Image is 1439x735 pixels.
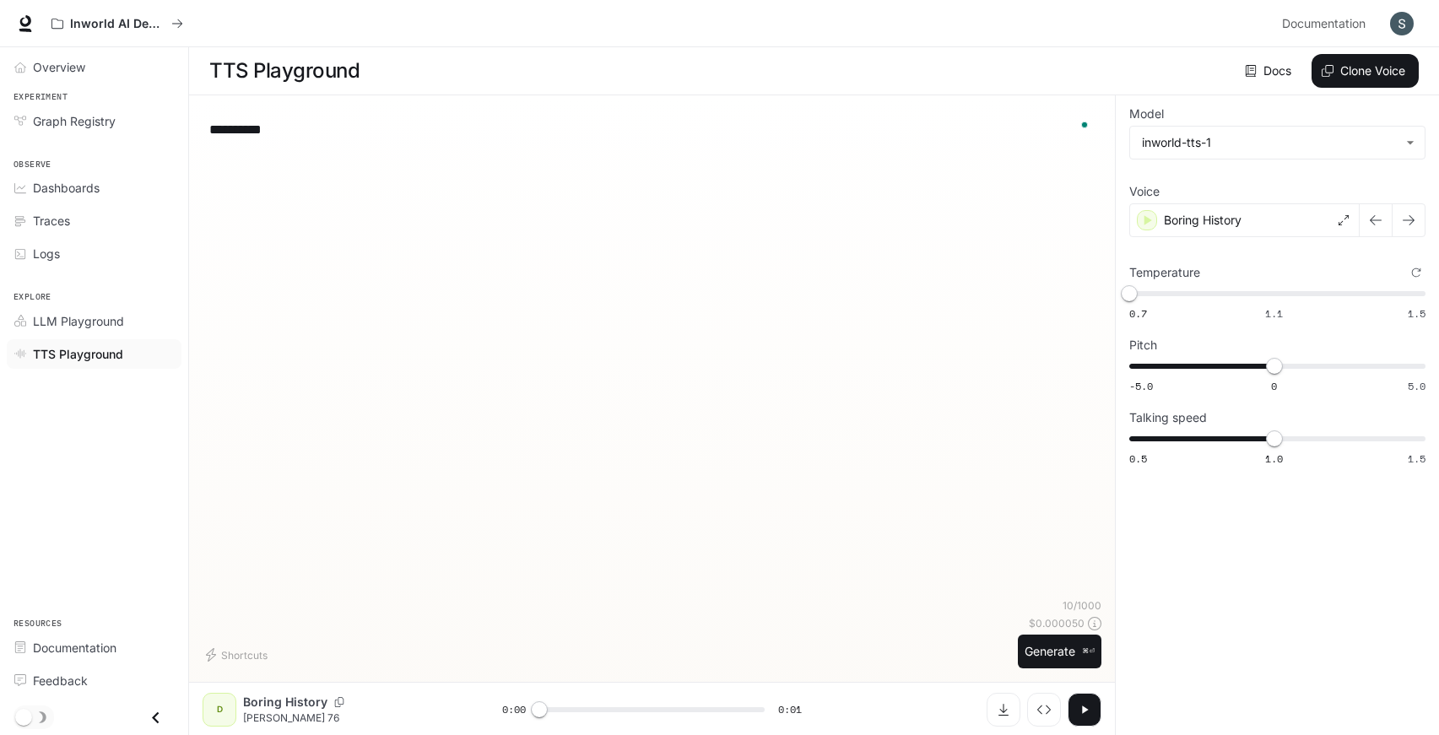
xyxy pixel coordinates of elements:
span: 0:01 [778,701,802,718]
a: LLM Playground [7,306,181,336]
p: ⌘⏎ [1082,646,1095,657]
span: LLM Playground [33,312,124,330]
span: Traces [33,212,70,230]
h1: TTS Playground [209,54,360,88]
p: Temperature [1129,267,1200,278]
textarea: To enrich screen reader interactions, please activate Accessibility in Grammarly extension settings [209,120,1095,139]
img: User avatar [1390,12,1414,35]
p: Inworld AI Demos [70,17,165,31]
span: 1.0 [1265,451,1283,466]
p: Boring History [1164,212,1242,229]
span: Overview [33,58,85,76]
button: Generate⌘⏎ [1018,635,1101,669]
button: Inspect [1027,693,1061,727]
button: User avatar [1385,7,1419,41]
button: Clone Voice [1312,54,1419,88]
a: Documentation [7,633,181,662]
div: inworld-tts-1 [1142,134,1398,151]
a: Overview [7,52,181,82]
p: [PERSON_NAME] 76 [243,711,462,725]
button: Copy Voice ID [327,697,351,707]
a: Graph Registry [7,106,181,136]
span: Dashboards [33,179,100,197]
span: 0 [1271,379,1277,393]
span: Documentation [1282,14,1366,35]
span: TTS Playground [33,345,123,363]
p: Boring History [243,694,327,711]
span: 1.5 [1408,306,1425,321]
span: Graph Registry [33,112,116,130]
span: Feedback [33,672,88,689]
button: Close drawer [137,700,175,735]
a: Documentation [1275,7,1378,41]
a: Feedback [7,666,181,695]
a: Dashboards [7,173,181,203]
a: Docs [1242,54,1298,88]
button: Shortcuts [203,641,274,668]
button: All workspaces [44,7,191,41]
span: Dark mode toggle [15,707,32,726]
button: Download audio [987,693,1020,727]
span: 0.5 [1129,451,1147,466]
span: Logs [33,245,60,262]
div: inworld-tts-1 [1130,127,1425,159]
span: 1.1 [1265,306,1283,321]
a: Traces [7,206,181,235]
p: $ 0.000050 [1029,616,1085,630]
a: TTS Playground [7,339,181,369]
p: Model [1129,108,1164,120]
button: Reset to default [1407,263,1425,282]
a: Logs [7,239,181,268]
div: D [206,696,233,723]
span: 0:00 [502,701,526,718]
span: -5.0 [1129,379,1153,393]
p: Voice [1129,186,1160,197]
p: Talking speed [1129,412,1207,424]
span: Documentation [33,639,116,657]
span: 5.0 [1408,379,1425,393]
p: Pitch [1129,339,1157,351]
span: 0.7 [1129,306,1147,321]
p: 10 / 1000 [1063,598,1101,613]
span: 1.5 [1408,451,1425,466]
